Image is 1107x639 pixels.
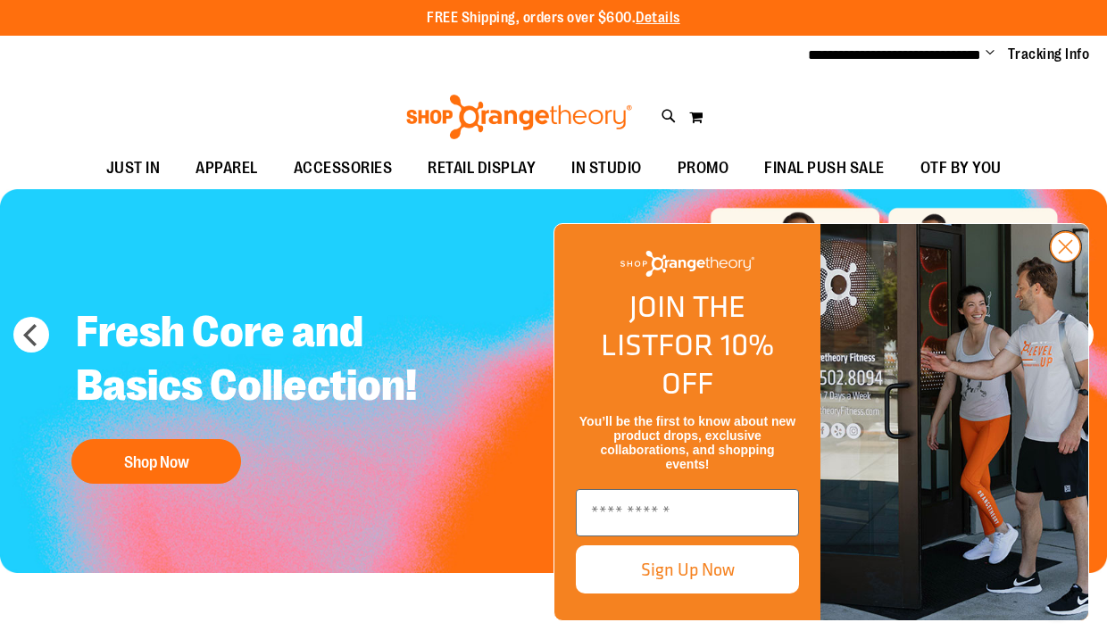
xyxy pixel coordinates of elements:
button: prev [13,317,49,353]
a: Tracking Info [1008,45,1090,64]
button: Account menu [986,46,995,63]
a: APPAREL [178,148,276,189]
h2: Fresh Core and Basics Collection! [62,292,450,430]
span: ACCESSORIES [294,148,393,188]
span: RETAIL DISPLAY [428,148,536,188]
span: FOR 10% OFF [658,322,774,405]
a: Fresh Core and Basics Collection! Shop Now [62,292,450,493]
img: Shop Orangetheory [404,95,635,139]
input: Enter email [576,489,799,536]
button: Close dialog [1049,230,1082,263]
span: PROMO [678,148,729,188]
span: FINAL PUSH SALE [764,148,885,188]
button: Sign Up Now [576,545,799,593]
div: FLYOUT Form [536,205,1107,639]
span: You’ll be the first to know about new product drops, exclusive collaborations, and shopping events! [579,414,795,471]
a: PROMO [660,148,747,189]
span: JOIN THE LIST [601,284,745,367]
a: Details [636,10,680,26]
p: FREE Shipping, orders over $600. [427,8,680,29]
span: OTF BY YOU [920,148,1002,188]
a: IN STUDIO [553,148,660,189]
img: Shop Orangtheory [820,224,1088,620]
a: FINAL PUSH SALE [746,148,903,189]
img: Shop Orangetheory [620,251,754,277]
span: IN STUDIO [571,148,642,188]
span: APPAREL [196,148,258,188]
span: JUST IN [106,148,161,188]
a: JUST IN [88,148,179,189]
a: RETAIL DISPLAY [410,148,553,189]
button: Shop Now [71,439,241,484]
a: OTF BY YOU [903,148,1020,189]
a: ACCESSORIES [276,148,411,189]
